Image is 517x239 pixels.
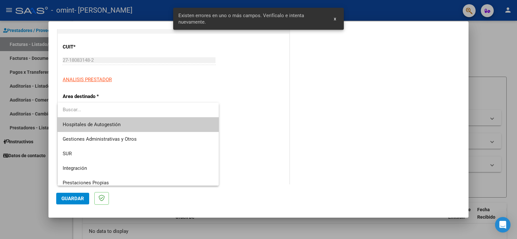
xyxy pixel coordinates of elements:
span: SUR [63,151,72,157]
input: dropdown search [58,102,219,117]
span: Prestaciones Propias [63,180,109,186]
div: Open Intercom Messenger [495,217,511,233]
span: Hospitales de Autogestión [63,122,121,127]
span: Gestiones Administrativas y Otros [63,136,137,142]
span: Integración [63,165,87,171]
